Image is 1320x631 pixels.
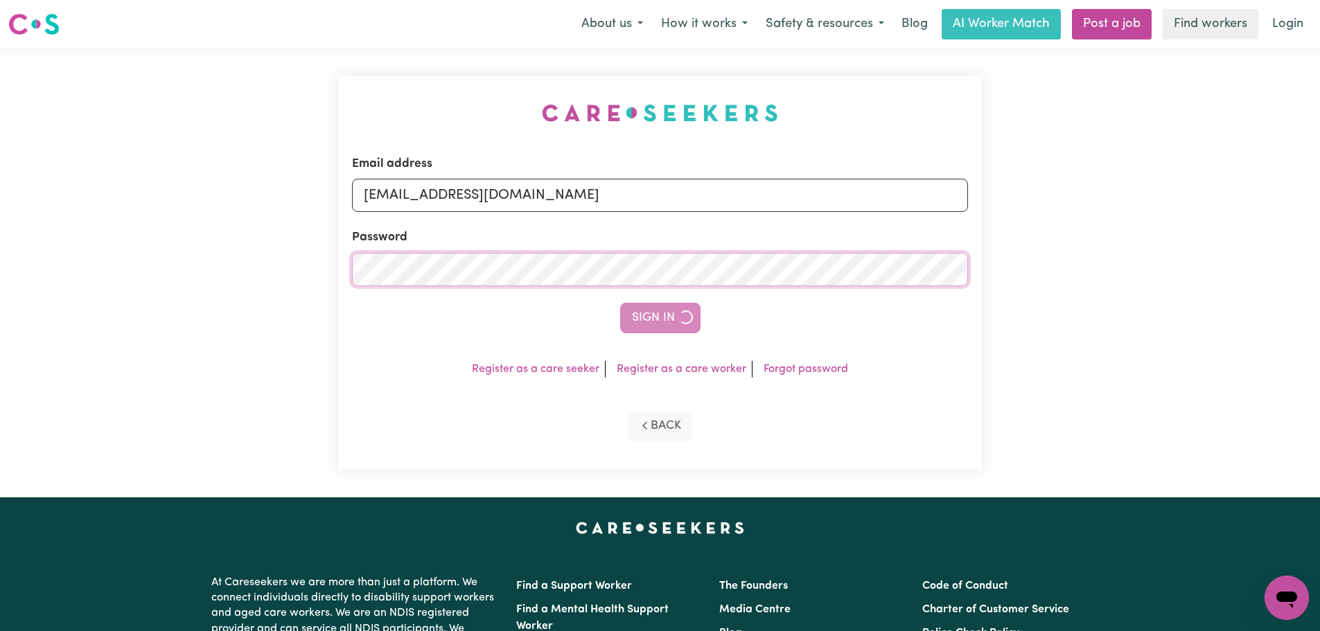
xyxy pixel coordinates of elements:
a: Careseekers home page [576,522,744,533]
a: Post a job [1072,9,1152,39]
label: Password [352,229,407,247]
a: Blog [893,9,936,39]
a: Forgot password [764,364,848,375]
a: AI Worker Match [942,9,1061,39]
button: About us [572,10,652,39]
a: Login [1264,9,1312,39]
a: Find workers [1163,9,1258,39]
a: The Founders [719,580,788,592]
img: Careseekers logo [8,12,60,37]
button: Safety & resources [757,10,893,39]
a: Media Centre [719,604,791,615]
input: Email address [352,179,968,212]
label: Email address [352,155,432,173]
a: Find a Support Worker [516,580,632,592]
a: Careseekers logo [8,8,60,40]
a: Register as a care worker [617,364,746,375]
a: Register as a care seeker [472,364,599,375]
a: Charter of Customer Service [922,604,1069,615]
button: How it works [652,10,757,39]
a: Code of Conduct [922,580,1008,592]
iframe: Button to launch messaging window [1265,576,1309,620]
